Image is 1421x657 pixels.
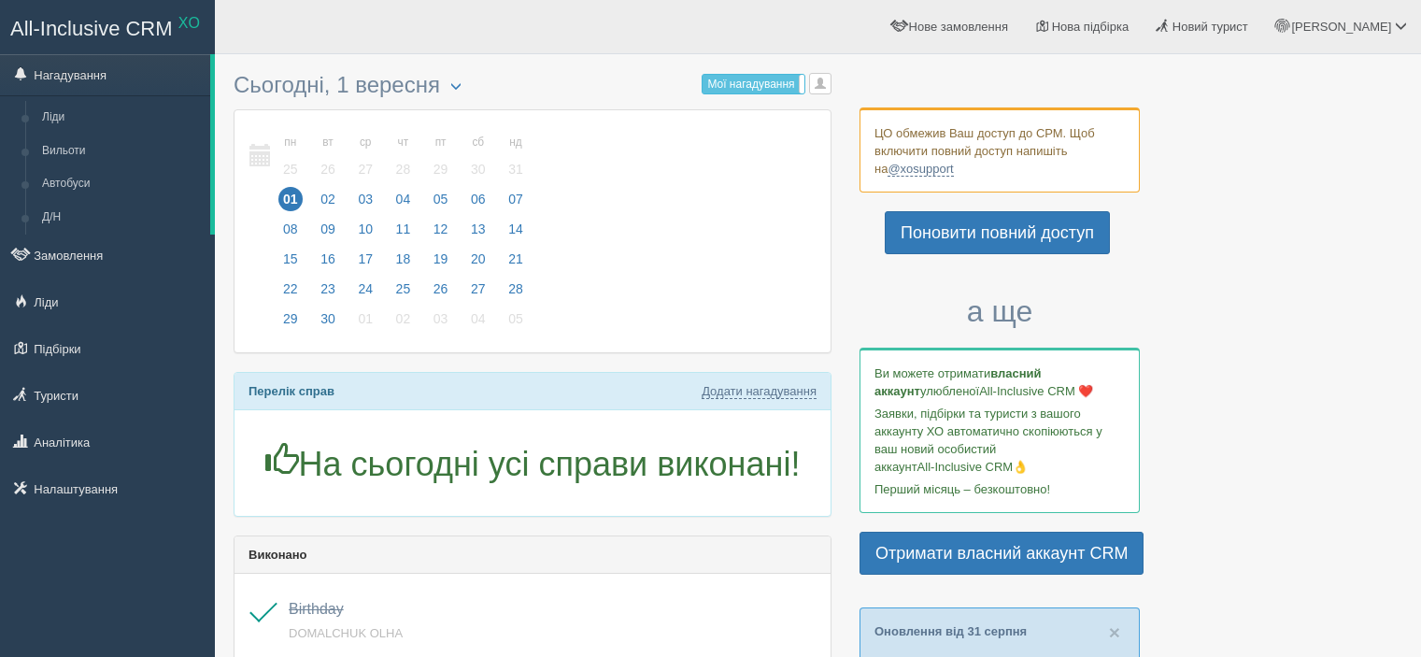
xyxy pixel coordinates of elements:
[423,189,459,219] a: 05
[391,247,416,271] span: 18
[504,217,528,241] span: 14
[353,135,377,150] small: ср
[353,247,377,271] span: 17
[391,157,416,181] span: 28
[34,101,210,135] a: Ліди
[273,124,308,189] a: пн 25
[386,308,421,338] a: 02
[278,277,303,301] span: 22
[885,211,1110,254] a: Поновити повний доступ
[316,157,340,181] span: 26
[888,162,953,177] a: @xosupport
[249,548,307,562] b: Виконано
[316,187,340,211] span: 02
[278,187,303,211] span: 01
[386,249,421,279] a: 18
[504,187,528,211] span: 07
[429,157,453,181] span: 29
[429,187,453,211] span: 05
[1291,20,1391,34] span: [PERSON_NAME]
[34,167,210,201] a: Автобуси
[498,279,529,308] a: 28
[504,135,528,150] small: нд
[348,308,383,338] a: 01
[249,384,334,398] b: Перелік справ
[178,15,200,31] sup: XO
[34,135,210,168] a: Вильоти
[316,247,340,271] span: 16
[466,277,490,301] span: 27
[1109,622,1120,642] button: Close
[909,20,1008,34] span: Нове замовлення
[423,308,459,338] a: 03
[707,78,794,91] span: Мої нагадування
[391,135,416,150] small: чт
[310,249,346,279] a: 16
[466,307,490,331] span: 04
[466,247,490,271] span: 20
[504,247,528,271] span: 21
[353,187,377,211] span: 03
[504,157,528,181] span: 31
[353,217,377,241] span: 10
[504,307,528,331] span: 05
[316,277,340,301] span: 23
[278,247,303,271] span: 15
[498,249,529,279] a: 21
[386,219,421,249] a: 11
[1109,621,1120,643] span: ×
[860,295,1140,328] h3: а ще
[273,308,308,338] a: 29
[353,157,377,181] span: 27
[310,124,346,189] a: вт 26
[429,247,453,271] span: 19
[316,217,340,241] span: 09
[391,187,416,211] span: 04
[461,308,496,338] a: 04
[249,443,817,483] h1: На сьогодні усі справи виконані!
[289,626,403,640] a: DOMALCHUK OLHA
[429,135,453,150] small: пт
[423,124,459,189] a: пт 29
[423,249,459,279] a: 19
[874,364,1125,400] p: Ви можете отримати улюбленої
[289,601,344,617] span: Birthday
[316,307,340,331] span: 30
[498,124,529,189] a: нд 31
[461,249,496,279] a: 20
[917,460,1029,474] span: All-Inclusive CRM👌
[429,277,453,301] span: 26
[348,279,383,308] a: 24
[391,217,416,241] span: 11
[504,277,528,301] span: 28
[1,1,214,52] a: All-Inclusive CRM XO
[273,279,308,308] a: 22
[979,384,1093,398] span: All-Inclusive CRM ❤️
[1052,20,1130,34] span: Нова підбірка
[386,189,421,219] a: 04
[860,107,1140,193] div: ЦО обмежив Ваш доступ до СРМ. Щоб включити повний доступ напишіть на
[874,480,1125,498] p: Перший місяць – безкоштовно!
[386,279,421,308] a: 25
[386,124,421,189] a: чт 28
[466,187,490,211] span: 06
[278,217,303,241] span: 08
[874,405,1125,476] p: Заявки, підбірки та туристи з вашого аккаунту ХО автоматично скопіюються у ваш новий особистий ак...
[316,135,340,150] small: вт
[498,219,529,249] a: 14
[466,135,490,150] small: сб
[310,189,346,219] a: 02
[429,217,453,241] span: 12
[348,189,383,219] a: 03
[702,384,817,399] a: Додати нагадування
[273,249,308,279] a: 15
[273,219,308,249] a: 08
[461,124,496,189] a: сб 30
[860,532,1144,575] a: Отримати власний аккаунт CRM
[461,219,496,249] a: 13
[423,279,459,308] a: 26
[10,17,173,40] span: All-Inclusive CRM
[1172,20,1248,34] span: Новий турист
[466,217,490,241] span: 13
[273,189,308,219] a: 01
